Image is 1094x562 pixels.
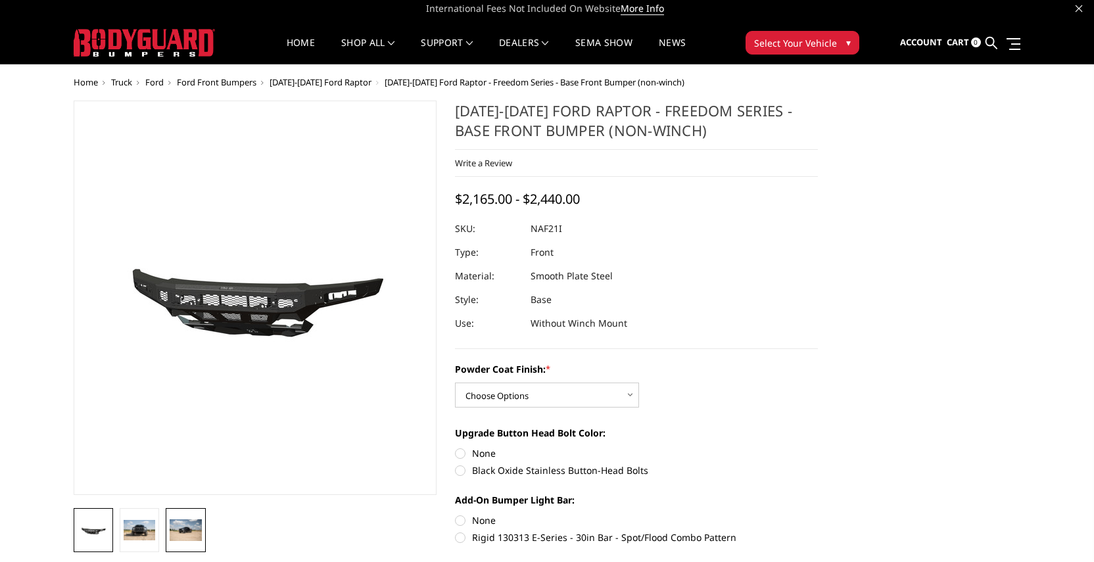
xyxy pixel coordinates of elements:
h1: [DATE]-[DATE] Ford Raptor - Freedom Series - Base Front Bumper (non-winch) [455,101,818,150]
label: None [455,513,818,527]
label: Powder Coat Finish: [455,362,818,376]
dd: Base [531,288,552,312]
span: [DATE]-[DATE] Ford Raptor - Freedom Series - Base Front Bumper (non-winch) [385,76,684,88]
a: Dealers [499,38,549,64]
a: News [659,38,686,64]
img: 2021-2025 Ford Raptor - Freedom Series - Base Front Bumper (non-winch) [124,520,155,541]
img: 2021-2025 Ford Raptor - Freedom Series - Base Front Bumper (non-winch) [78,523,109,538]
a: [DATE]-[DATE] Ford Raptor [270,76,371,88]
dt: Style: [455,288,521,312]
a: shop all [341,38,394,64]
span: ▾ [846,35,851,49]
span: $2,165.00 - $2,440.00 [455,190,580,208]
a: 2021-2025 Ford Raptor - Freedom Series - Base Front Bumper (non-winch) [74,101,437,495]
a: Cart 0 [947,25,981,60]
label: Upgrade Button Head Bolt Color: [455,426,818,440]
a: Write a Review [455,157,512,169]
a: Truck [111,76,132,88]
label: Rigid 130313 E-Series - 30in Bar - Spot/Flood Combo Pattern [455,530,818,544]
span: Cart [947,36,969,48]
label: Black Oxide Stainless Button-Head Bolts [455,463,818,477]
dd: Front [531,241,554,264]
img: BODYGUARD BUMPERS [74,29,215,57]
dd: Smooth Plate Steel [531,264,613,288]
span: Select Your Vehicle [754,36,837,50]
dd: NAF21I [531,217,562,241]
a: Ford Front Bumpers [177,76,256,88]
a: SEMA Show [575,38,632,64]
dt: Type: [455,241,521,264]
dd: Without Winch Mount [531,312,627,335]
a: More Info [621,2,664,15]
button: Select Your Vehicle [746,31,859,55]
span: 0 [971,37,981,47]
span: Account [900,36,942,48]
label: None [455,446,818,460]
a: Ford [145,76,164,88]
dt: Material: [455,264,521,288]
img: 2021-2025 Ford Raptor - Freedom Series - Base Front Bumper (non-winch) [170,519,201,540]
a: Account [900,25,942,60]
dt: Use: [455,312,521,335]
dt: SKU: [455,217,521,241]
a: Home [74,76,98,88]
label: Add-On Bumper Light Bar: [455,493,818,507]
a: Support [421,38,473,64]
a: Home [287,38,315,64]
